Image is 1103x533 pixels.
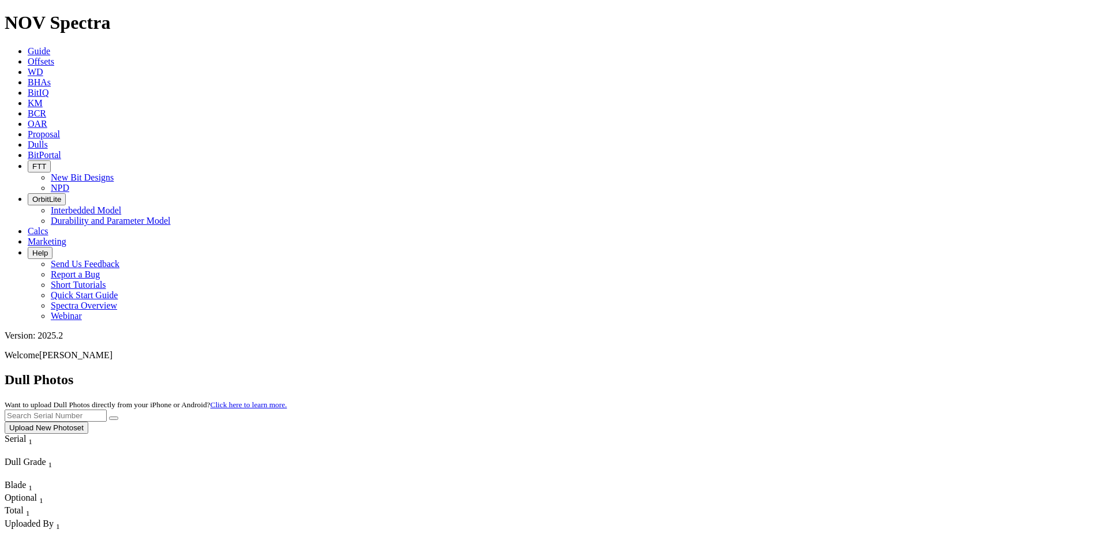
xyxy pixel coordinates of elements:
[28,160,51,172] button: FTT
[5,505,45,518] div: Sort None
[51,290,118,300] a: Quick Start Guide
[48,457,52,467] span: Sort None
[28,237,66,246] a: Marketing
[39,496,43,505] sub: 1
[5,480,26,490] span: Blade
[56,519,60,528] span: Sort None
[5,493,37,502] span: Optional
[51,311,82,321] a: Webinar
[5,410,107,422] input: Search Serial Number
[5,434,26,444] span: Serial
[5,446,54,457] div: Column Menu
[28,129,60,139] a: Proposal
[51,269,100,279] a: Report a Bug
[5,457,85,470] div: Dull Grade Sort None
[5,470,85,480] div: Column Menu
[51,259,119,269] a: Send Us Feedback
[28,150,61,160] a: BitPortal
[5,519,54,528] span: Uploaded By
[5,505,45,518] div: Total Sort None
[5,493,45,505] div: Optional Sort None
[51,205,121,215] a: Interbedded Model
[5,400,287,409] small: Want to upload Dull Photos directly from your iPhone or Android?
[5,331,1098,341] div: Version: 2025.2
[26,509,30,518] sub: 1
[32,195,61,204] span: OrbitLite
[28,57,54,66] a: Offsets
[28,88,48,97] a: BitIQ
[26,505,30,515] span: Sort None
[51,183,69,193] a: NPD
[5,350,1098,361] p: Welcome
[51,172,114,182] a: New Bit Designs
[28,226,48,236] a: Calcs
[28,247,52,259] button: Help
[211,400,287,409] a: Click here to learn more.
[5,480,45,493] div: Sort None
[5,422,88,434] button: Upload New Photoset
[28,193,66,205] button: OrbitLite
[51,216,171,226] a: Durability and Parameter Model
[28,483,32,492] sub: 1
[5,372,1098,388] h2: Dull Photos
[5,457,85,480] div: Sort None
[28,77,51,87] a: BHAs
[5,519,113,531] div: Uploaded By Sort None
[28,119,47,129] a: OAR
[28,108,46,118] a: BCR
[5,480,45,493] div: Blade Sort None
[51,301,117,310] a: Spectra Overview
[28,480,32,490] span: Sort None
[39,493,43,502] span: Sort None
[28,98,43,108] a: KM
[5,493,45,505] div: Sort None
[5,12,1098,33] h1: NOV Spectra
[28,67,43,77] a: WD
[5,434,54,457] div: Sort None
[28,434,32,444] span: Sort None
[32,162,46,171] span: FTT
[5,505,24,515] span: Total
[32,249,48,257] span: Help
[28,437,32,446] sub: 1
[48,460,52,469] sub: 1
[56,522,60,531] sub: 1
[5,434,54,446] div: Serial Sort None
[39,350,112,360] span: [PERSON_NAME]
[51,280,106,290] a: Short Tutorials
[5,457,46,467] span: Dull Grade
[28,46,50,56] a: Guide
[28,140,48,149] a: Dulls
